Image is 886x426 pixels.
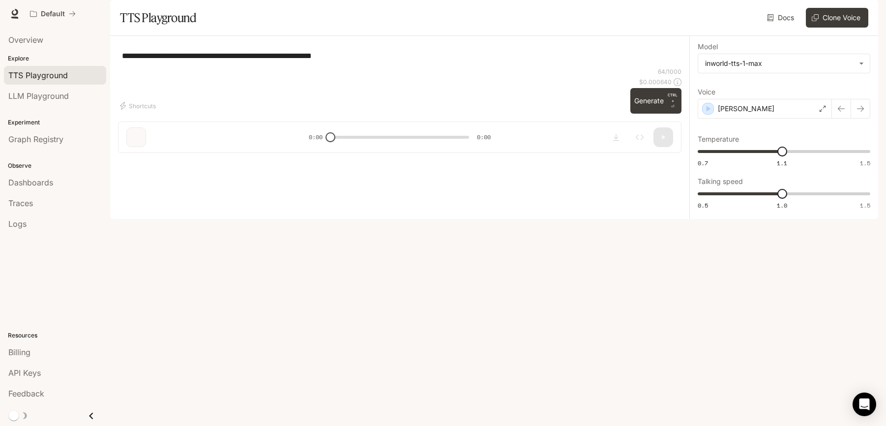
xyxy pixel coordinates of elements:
span: 0.7 [698,159,708,167]
div: inworld-tts-1-max [698,54,870,73]
a: Docs [765,8,798,28]
button: GenerateCTRL +⏎ [630,88,681,114]
p: 64 / 1000 [658,67,681,76]
span: 0.5 [698,201,708,210]
p: Voice [698,89,715,95]
p: CTRL + [668,92,678,104]
div: Open Intercom Messenger [853,393,876,416]
button: Shortcuts [118,98,160,114]
span: 1.5 [860,159,870,167]
span: 1.5 [860,201,870,210]
p: Model [698,43,718,50]
p: $ 0.000640 [639,78,672,86]
span: 1.1 [777,159,787,167]
h1: TTS Playground [120,8,196,28]
p: Default [41,10,65,18]
p: ⏎ [668,92,678,110]
p: Temperature [698,136,739,143]
span: 1.0 [777,201,787,210]
p: Talking speed [698,178,743,185]
button: All workspaces [26,4,80,24]
div: inworld-tts-1-max [705,59,854,68]
button: Clone Voice [806,8,868,28]
p: [PERSON_NAME] [718,104,774,114]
